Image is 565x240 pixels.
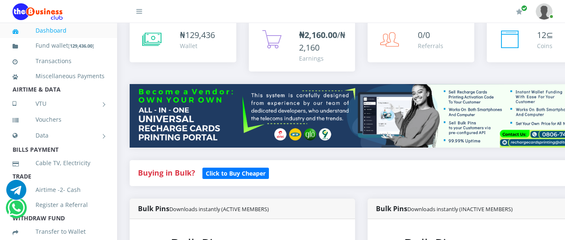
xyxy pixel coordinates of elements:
b: Click to Buy Cheaper [206,169,266,177]
strong: Buying in Bulk? [138,168,195,178]
span: 129,436 [185,29,215,41]
small: Downloads instantly (INACTIVE MEMBERS) [407,205,513,213]
a: Miscellaneous Payments [13,66,105,86]
small: Downloads instantly (ACTIVE MEMBERS) [169,205,269,213]
a: Cable TV, Electricity [13,153,105,173]
div: Earnings [299,54,347,63]
b: 129,436.00 [70,43,92,49]
span: /₦2,160 [299,29,345,53]
a: ₦2,160.00/₦2,160 Earnings [249,20,355,71]
div: Coins [537,41,553,50]
a: ₦129,436 Wallet [130,20,236,62]
a: Vouchers [13,110,105,129]
a: Chat for support [6,186,26,200]
span: 0/0 [418,29,430,41]
a: Transactions [13,51,105,71]
a: 0/0 Referrals [368,20,474,62]
a: Airtime -2- Cash [13,180,105,199]
a: Dashboard [13,21,105,40]
img: Logo [13,3,63,20]
span: Renew/Upgrade Subscription [521,5,527,11]
a: Register a Referral [13,195,105,214]
a: VTU [13,93,105,114]
div: Referrals [418,41,443,50]
a: Chat for support [8,204,25,218]
div: ⊆ [537,29,553,41]
small: [ ] [68,43,94,49]
strong: Bulk Pins [138,204,269,213]
div: ₦ [180,29,215,41]
b: ₦2,160.00 [299,29,337,41]
a: Data [13,125,105,146]
a: Click to Buy Cheaper [202,168,269,178]
div: Wallet [180,41,215,50]
strong: Bulk Pins [376,204,513,213]
span: 12 [537,29,546,41]
i: Renew/Upgrade Subscription [516,8,522,15]
a: Fund wallet[129,436.00] [13,36,105,56]
img: User [536,3,552,20]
